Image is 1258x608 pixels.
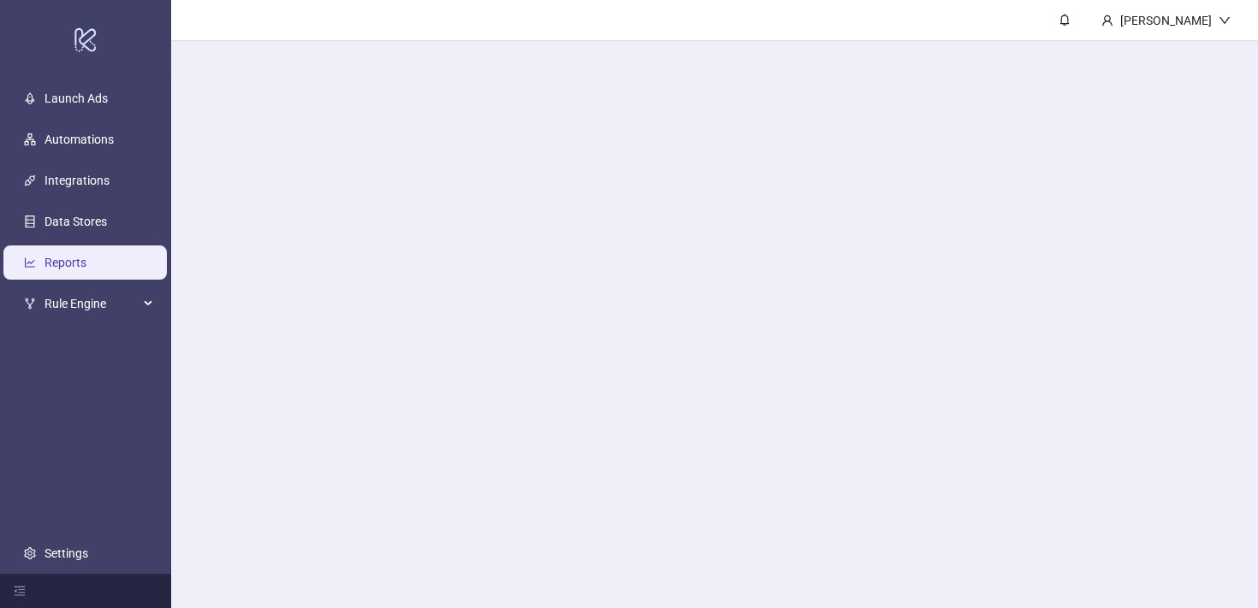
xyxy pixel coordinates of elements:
a: Launch Ads [45,91,108,105]
a: Settings [45,546,88,560]
span: menu-fold [14,585,26,597]
a: Integrations [45,174,110,187]
a: Reports [45,256,86,269]
a: Automations [45,133,114,146]
span: user [1101,15,1113,27]
span: fork [24,298,36,310]
div: [PERSON_NAME] [1113,11,1219,30]
a: Data Stores [45,215,107,228]
span: bell [1059,14,1071,26]
span: down [1219,15,1231,27]
span: Rule Engine [45,286,139,321]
